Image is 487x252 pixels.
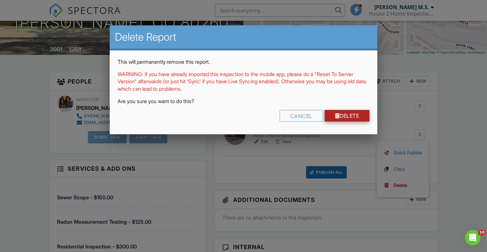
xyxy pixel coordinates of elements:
[115,31,372,44] h2: Delete Report
[325,110,370,122] a: Delete
[478,230,486,235] span: 10
[118,71,370,92] p: WARNING: If you have already imported this inspection to the mobile app, please do a "Reset To Se...
[280,110,323,122] div: Cancel
[465,230,480,245] iframe: Intercom live chat
[118,98,370,105] p: Are you sure you want to do this?
[118,58,370,65] p: This will permanently remove this report.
